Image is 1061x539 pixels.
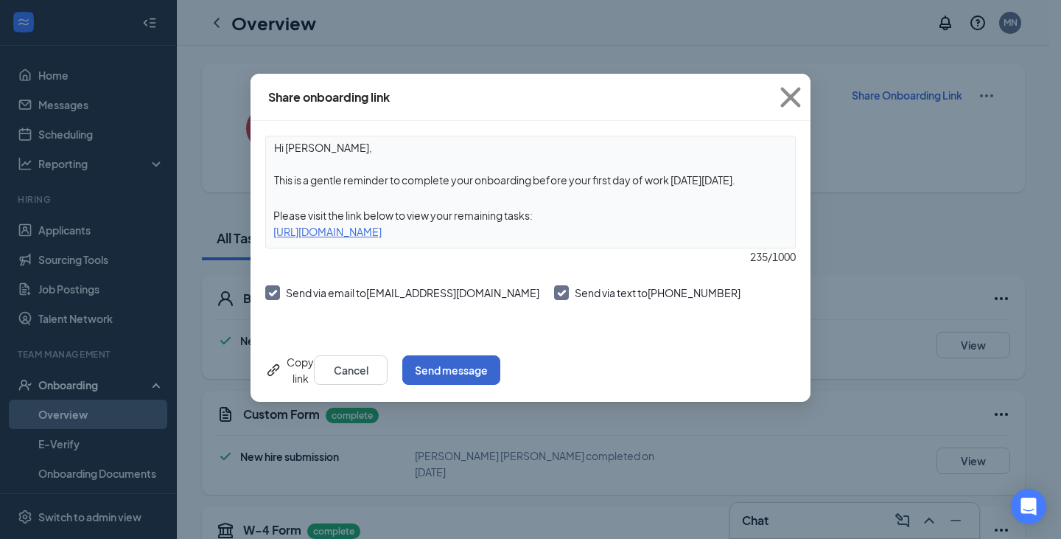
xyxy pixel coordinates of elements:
[266,207,795,223] div: Please visit the link below to view your remaining tasks:
[265,354,314,386] div: Copy link
[266,223,795,240] div: [URL][DOMAIN_NAME]
[265,361,283,379] svg: Link
[268,89,390,105] div: Share onboarding link
[314,355,388,385] button: Cancel
[771,74,810,121] button: Close
[286,286,539,299] span: Send via email to [EMAIL_ADDRESS][DOMAIN_NAME]
[265,354,314,386] button: Link Copy link
[402,355,500,385] button: Send message
[265,248,796,265] div: 235 / 1000
[575,286,740,299] span: Send via text to [PHONE_NUMBER]
[1011,489,1046,524] div: Open Intercom Messenger
[266,136,795,191] textarea: Hi [PERSON_NAME], This is a gentle reminder to complete your onboarding before your first day of ...
[771,77,810,117] svg: Cross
